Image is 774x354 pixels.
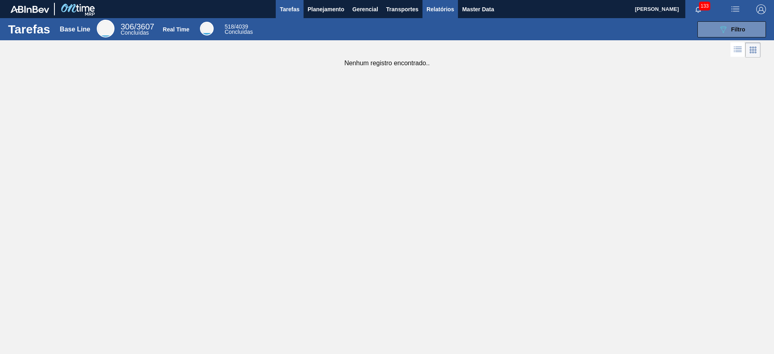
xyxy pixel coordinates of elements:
span: Concluídas [121,29,149,36]
h1: Tarefas [8,25,50,34]
span: Concluídas [225,29,253,35]
div: Real Time [200,22,214,35]
span: Transportes [386,4,418,14]
div: Visão em Cards [745,42,761,58]
div: Visão em Lista [730,42,745,58]
span: / 4039 [225,23,248,30]
span: 133 [699,2,710,10]
span: 306 [121,22,134,31]
div: Base Line [60,26,90,33]
div: Real Time [163,26,189,33]
span: Gerencial [352,4,378,14]
img: TNhmsLtSVTkK8tSr43FrP2fwEKptu5GPRR3wAAAABJRU5ErkJggg== [10,6,49,13]
span: Master Data [462,4,494,14]
span: Planejamento [308,4,344,14]
div: Base Line [121,23,154,35]
span: Filtro [731,26,745,33]
span: Tarefas [280,4,300,14]
button: Filtro [697,21,766,37]
span: / 3607 [121,22,154,31]
span: 518 [225,23,234,30]
span: Relatórios [427,4,454,14]
button: Notificações [685,4,711,15]
div: Real Time [225,24,253,35]
div: Base Line [97,20,114,37]
img: userActions [730,4,740,14]
img: Logout [756,4,766,14]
